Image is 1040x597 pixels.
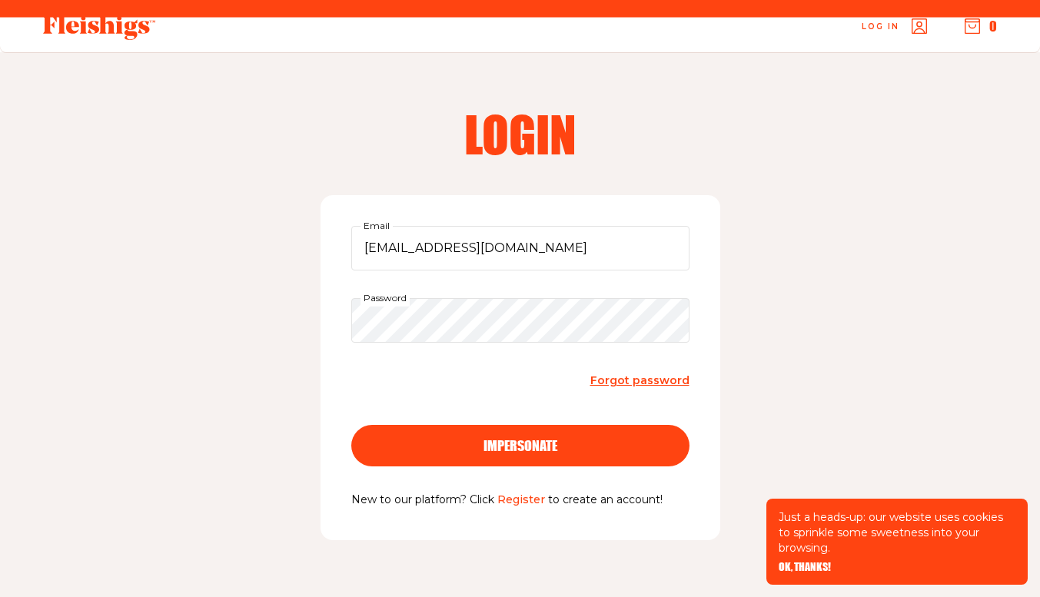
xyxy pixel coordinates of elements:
[361,217,393,234] label: Email
[351,226,689,270] input: Email
[590,373,689,387] span: Forgot password
[862,18,927,34] a: Log in
[862,21,899,32] span: Log in
[483,439,557,453] span: impersonate
[497,493,545,506] a: Register
[361,290,410,307] label: Password
[779,509,1015,556] p: Just a heads-up: our website uses cookies to sprinkle some sweetness into your browsing.
[779,562,831,572] button: OK, THANKS!
[965,18,997,35] button: 0
[351,425,689,466] button: impersonate
[324,109,717,158] h2: Login
[590,370,689,391] a: Forgot password
[351,491,689,509] p: New to our platform? Click to create an account!
[351,298,689,343] input: Password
